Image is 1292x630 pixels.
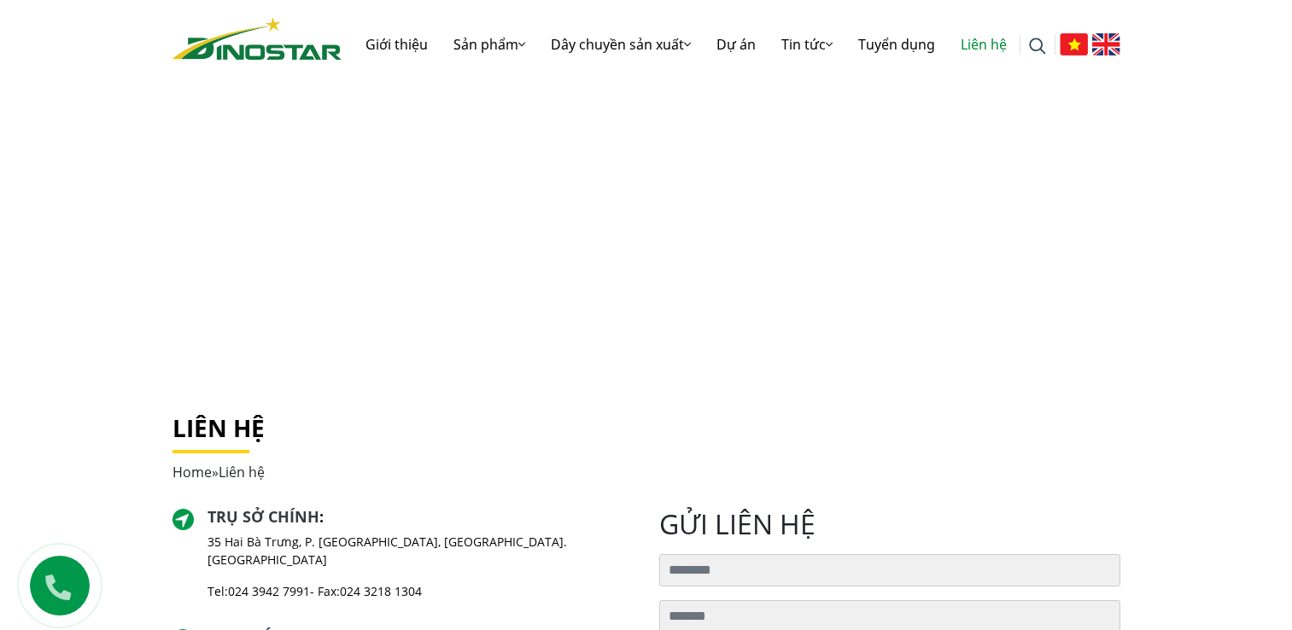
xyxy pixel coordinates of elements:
h2: gửi liên hệ [659,508,1120,540]
a: Home [172,463,212,481]
a: 024 3942 7991 [228,583,310,599]
img: Tiếng Việt [1060,33,1088,55]
p: 35 Hai Bà Trưng, P. [GEOGRAPHIC_DATA], [GEOGRAPHIC_DATA]. [GEOGRAPHIC_DATA] [208,533,633,569]
a: Tuyển dụng [845,17,948,72]
img: directer [172,509,195,531]
a: Trụ sở chính [208,506,319,527]
img: English [1092,33,1120,55]
h1: Liên hệ [172,414,1120,443]
a: Liên hệ [948,17,1020,72]
p: Tel: - Fax: [208,582,633,600]
h2: : [208,508,633,527]
img: search [1029,38,1046,55]
span: Liên hệ [219,463,265,481]
span: » [172,463,265,481]
a: Dự án [704,17,769,72]
a: 024 3218 1304 [340,583,422,599]
img: logo [172,17,342,60]
a: Dây chuyền sản xuất [538,17,704,72]
a: Tin tức [769,17,845,72]
a: Giới thiệu [353,17,441,72]
a: Sản phẩm [441,17,538,72]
